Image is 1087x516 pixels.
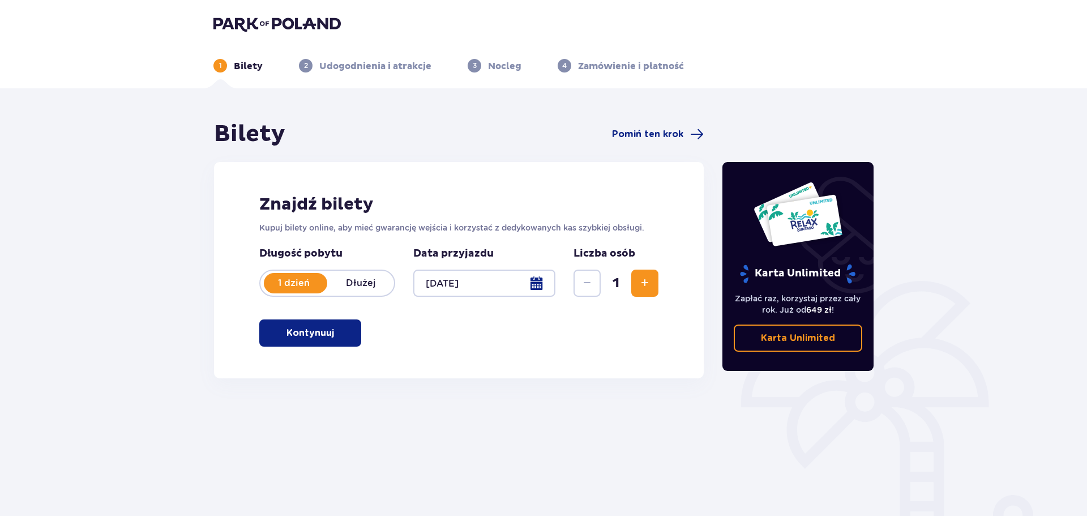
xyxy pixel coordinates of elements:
[612,128,683,140] span: Pomiń ten krok
[734,293,863,315] p: Zapłać raz, korzystaj przez cały rok. Już od !
[558,59,684,73] div: 4Zamówienie i płatność
[734,325,863,352] a: Karta Unlimited
[327,277,394,289] p: Dłużej
[603,275,629,292] span: 1
[304,61,308,71] p: 2
[213,59,263,73] div: 1Bilety
[259,222,658,233] p: Kupuj bilety online, aby mieć gwarancję wejścia i korzystać z dedykowanych kas szybkiej obsługi.
[299,59,431,73] div: 2Udogodnienia i atrakcje
[761,332,835,344] p: Karta Unlimited
[234,60,263,73] p: Bilety
[753,181,843,247] img: Dwie karty całoroczne do Suntago z napisem 'UNLIMITED RELAX', na białym tle z tropikalnymi liśćmi...
[562,61,567,71] p: 4
[259,194,658,215] h2: Znajdź bilety
[578,60,684,73] p: Zamówienie i płatność
[286,327,334,339] p: Kontynuuj
[259,247,395,261] p: Długość pobytu
[631,270,658,297] button: Zwiększ
[213,16,341,32] img: Park of Poland logo
[473,61,477,71] p: 3
[612,127,704,141] a: Pomiń ten krok
[574,270,601,297] button: Zmniejsz
[219,61,222,71] p: 1
[739,264,857,284] p: Karta Unlimited
[319,60,431,73] p: Udogodnienia i atrakcje
[413,247,494,261] p: Data przyjazdu
[468,59,521,73] div: 3Nocleg
[260,277,327,289] p: 1 dzień
[259,319,361,347] button: Kontynuuj
[214,120,285,148] h1: Bilety
[488,60,521,73] p: Nocleg
[806,305,832,314] span: 649 zł
[574,247,635,261] p: Liczba osób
